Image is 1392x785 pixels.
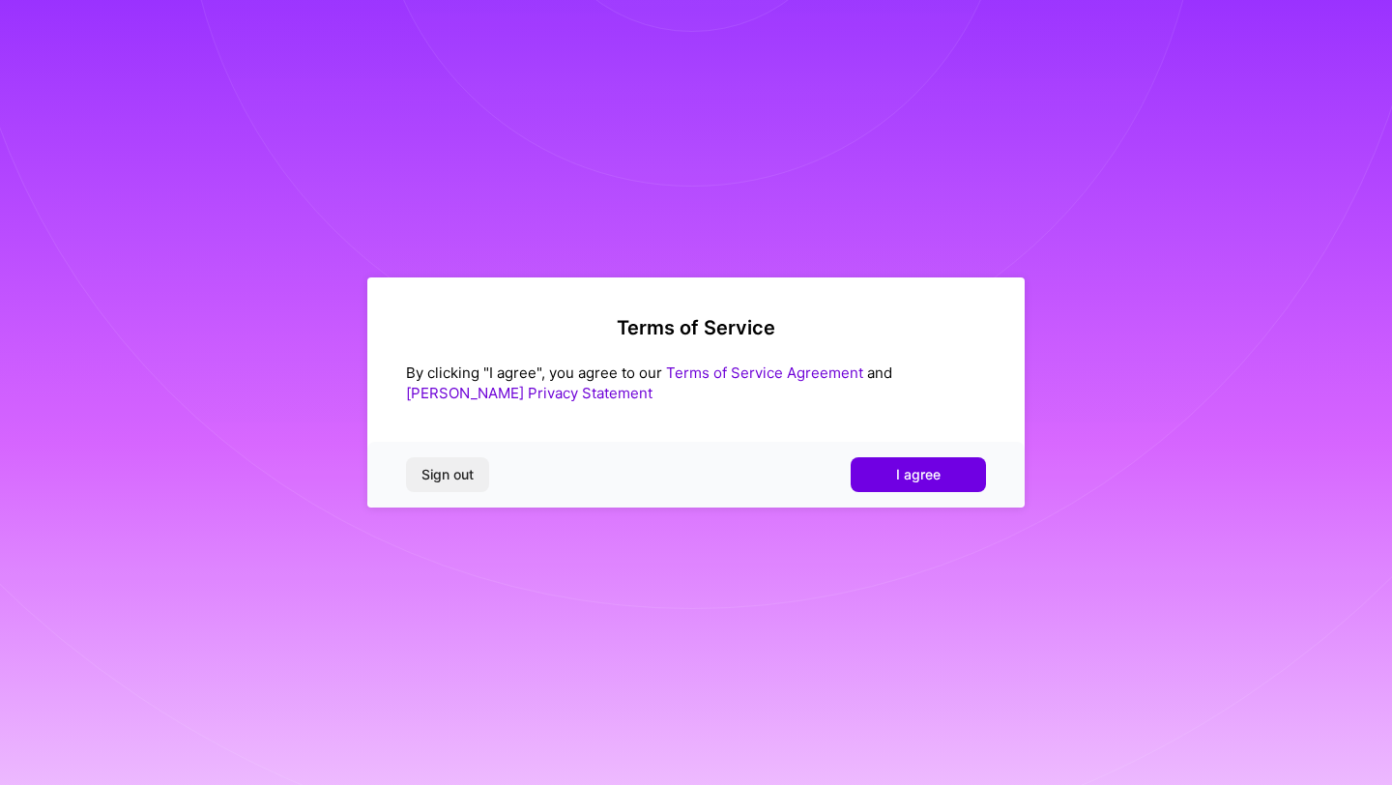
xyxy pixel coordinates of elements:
button: I agree [851,457,986,492]
a: [PERSON_NAME] Privacy Statement [406,384,652,402]
a: Terms of Service Agreement [666,363,863,382]
span: I agree [896,465,941,484]
span: Sign out [421,465,474,484]
button: Sign out [406,457,489,492]
h2: Terms of Service [406,316,986,339]
div: By clicking "I agree", you agree to our and [406,363,986,403]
